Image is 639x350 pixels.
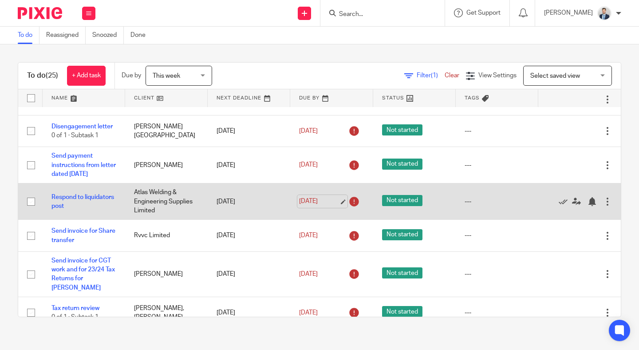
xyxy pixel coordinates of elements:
span: Not started [382,195,422,206]
span: (1) [431,72,438,79]
span: Not started [382,159,422,170]
a: Respond to liquidators post [51,194,114,209]
h1: To do [27,71,58,80]
div: --- [465,127,529,135]
div: --- [465,197,529,206]
a: Clear [445,72,459,79]
a: To do [18,27,39,44]
td: Rvvc Limited [125,220,208,251]
span: [DATE] [299,162,318,168]
span: [DATE] [299,128,318,134]
a: Reassigned [46,27,86,44]
a: Send payment instructions from letter dated [DATE] [51,153,116,177]
span: [DATE] [299,232,318,239]
a: Send invoice for Share transfer [51,228,115,243]
div: --- [465,308,529,317]
a: Done [130,27,152,44]
span: Not started [382,267,422,278]
span: Not started [382,229,422,240]
td: [DATE] [208,251,290,297]
img: LinkedIn%20Profile.jpeg [597,6,611,20]
td: [PERSON_NAME][GEOGRAPHIC_DATA] [125,115,208,147]
span: (25) [46,72,58,79]
a: + Add task [67,66,106,86]
a: Disengagement letter [51,123,113,130]
p: Due by [122,71,141,80]
td: [DATE] [208,183,290,220]
a: Snoozed [92,27,124,44]
span: This week [153,73,180,79]
input: Search [338,11,418,19]
td: [DATE] [208,115,290,147]
span: Filter [417,72,445,79]
span: 0 of 1 · Subtask 1 [51,132,99,139]
a: Mark as done [559,197,572,206]
span: Get Support [466,10,501,16]
a: Tax return review [51,305,99,311]
span: Not started [382,124,422,135]
a: Send invoice for CGT work and for 23/24 Tax Returns for [PERSON_NAME] [51,258,115,291]
span: Select saved view [530,73,580,79]
div: --- [465,231,529,240]
span: [DATE] [299,310,318,316]
span: 0 of 1 · Subtask 1 [51,314,99,320]
td: [DATE] [208,297,290,328]
span: Not started [382,306,422,317]
p: [PERSON_NAME] [544,8,593,17]
td: [DATE] [208,147,290,183]
span: View Settings [478,72,517,79]
td: [PERSON_NAME], [PERSON_NAME] [125,297,208,328]
span: [DATE] [299,271,318,277]
td: [PERSON_NAME] [125,251,208,297]
td: Atlas Welding & Engineering Supplies Limited [125,183,208,220]
span: Tags [465,95,480,100]
img: Pixie [18,7,62,19]
td: [DATE] [208,220,290,251]
div: --- [465,270,529,278]
div: --- [465,161,529,170]
td: [PERSON_NAME] [125,147,208,183]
